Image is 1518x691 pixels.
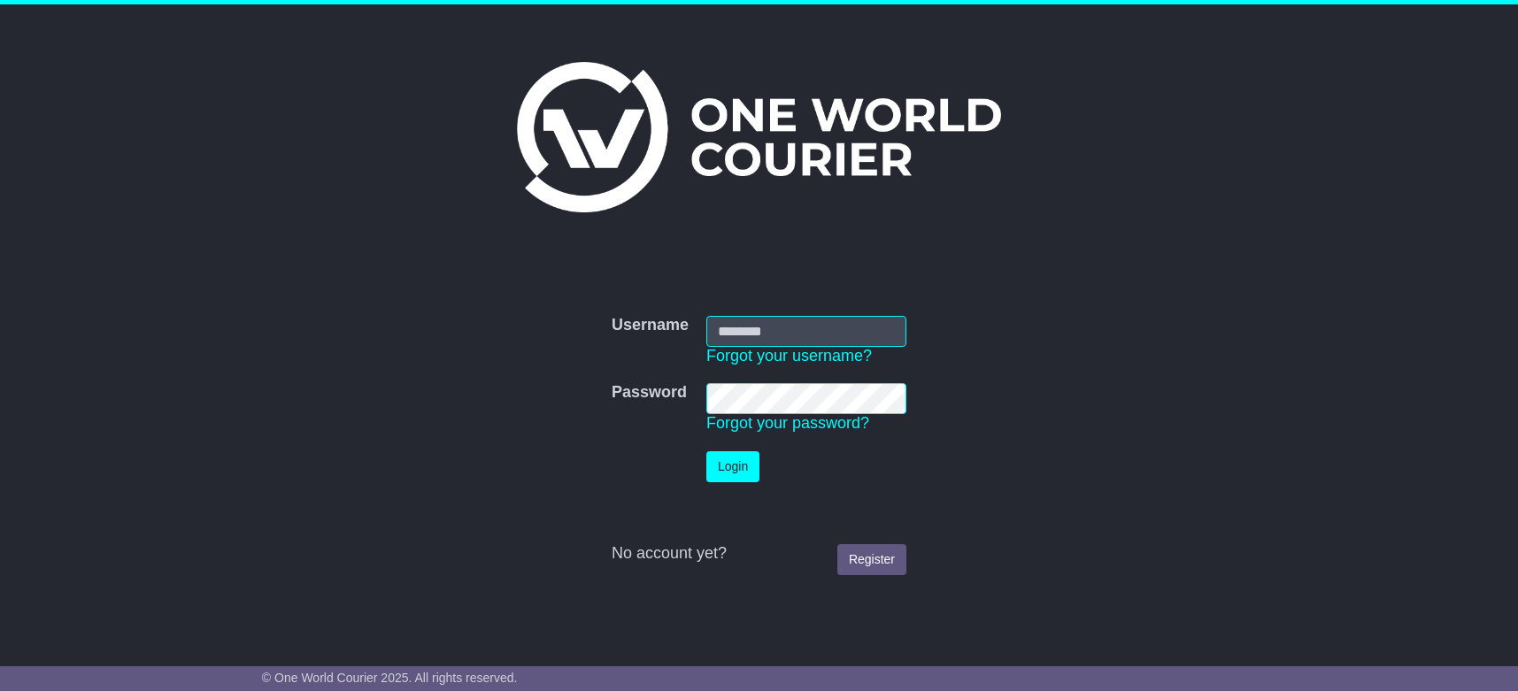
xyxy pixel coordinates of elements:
[517,62,1000,212] img: One World
[706,451,759,482] button: Login
[706,347,872,365] a: Forgot your username?
[262,671,518,685] span: © One World Courier 2025. All rights reserved.
[612,544,906,564] div: No account yet?
[612,383,687,403] label: Password
[837,544,906,575] a: Register
[706,414,869,432] a: Forgot your password?
[612,316,689,335] label: Username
